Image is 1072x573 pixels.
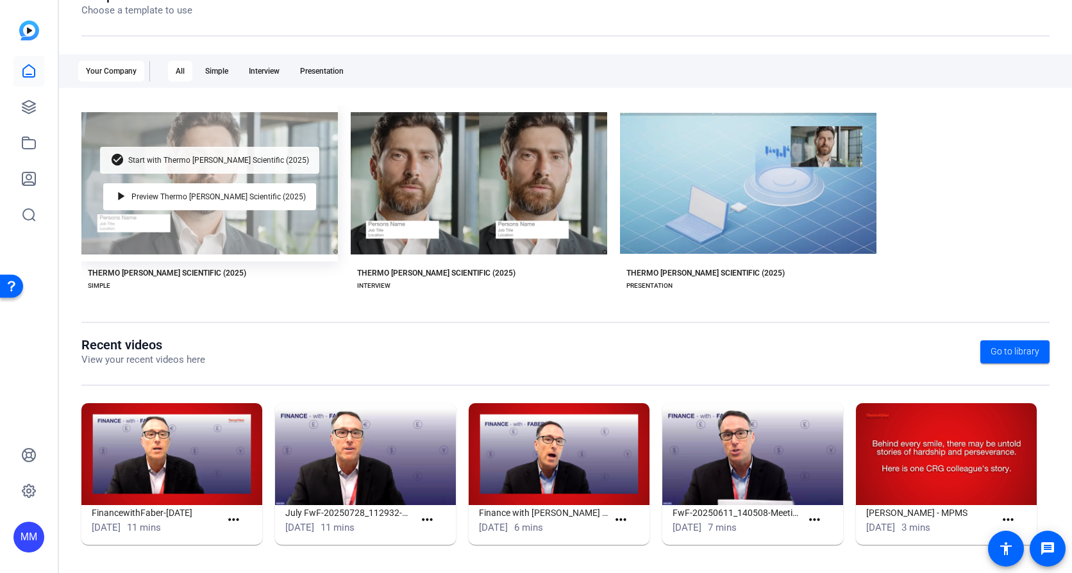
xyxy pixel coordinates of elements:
mat-icon: play_arrow [113,189,129,204]
div: All [168,61,192,81]
span: 3 mins [901,522,930,533]
h1: Recent videos [81,337,205,353]
div: THERMO [PERSON_NAME] SCIENTIFIC (2025) [88,268,246,278]
mat-icon: more_horiz [1000,512,1016,528]
mat-icon: more_horiz [419,512,435,528]
a: Go to library [980,340,1050,363]
div: INTERVIEW [357,281,390,291]
span: Preview Thermo [PERSON_NAME] Scientific (2025) [131,193,306,201]
mat-icon: accessibility [998,541,1014,556]
span: 11 mins [321,522,355,533]
div: THERMO [PERSON_NAME] SCIENTIFIC (2025) [626,268,785,278]
h1: [PERSON_NAME] - MPMS [866,505,995,520]
div: SIMPLE [88,281,110,291]
mat-icon: message [1040,541,1055,556]
span: 7 mins [708,522,737,533]
mat-icon: more_horiz [226,512,242,528]
div: MM [13,522,44,552]
span: [DATE] [673,522,701,533]
img: Finance with Faber - MayJune2025 [469,403,649,505]
mat-icon: more_horiz [807,512,823,528]
p: Choose a template to use [81,3,192,18]
span: 6 mins [514,522,543,533]
div: PRESENTATION [626,281,673,291]
span: [DATE] [92,522,121,533]
mat-icon: more_horiz [613,512,629,528]
img: FwF-20250611_140508-Meeting Recording [662,403,843,505]
span: Start with Thermo [PERSON_NAME] Scientific (2025) [128,156,309,164]
div: THERMO [PERSON_NAME] SCIENTIFIC (2025) [357,268,515,278]
span: [DATE] [479,522,508,533]
span: 11 mins [127,522,161,533]
div: Your Company [78,61,144,81]
span: [DATE] [285,522,314,533]
div: Interview [241,61,287,81]
p: View your recent videos here [81,353,205,367]
span: Go to library [991,345,1039,358]
h1: FwF-20250611_140508-Meeting Recording [673,505,801,520]
span: [DATE] [866,522,895,533]
div: Simple [197,61,236,81]
img: FinancewithFaber-July2025 [81,403,262,505]
mat-icon: check_circle [110,153,126,168]
h1: July FwF-20250728_112932-Meeting Recording [285,505,414,520]
img: blue-gradient.svg [19,21,39,40]
h1: Finance with [PERSON_NAME] - MayJune2025 [479,505,608,520]
div: Presentation [292,61,351,81]
img: Niamh Marlow - MPMS [856,403,1037,505]
img: July FwF-20250728_112932-Meeting Recording [275,403,456,505]
h1: FinancewithFaber-[DATE] [92,505,221,520]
